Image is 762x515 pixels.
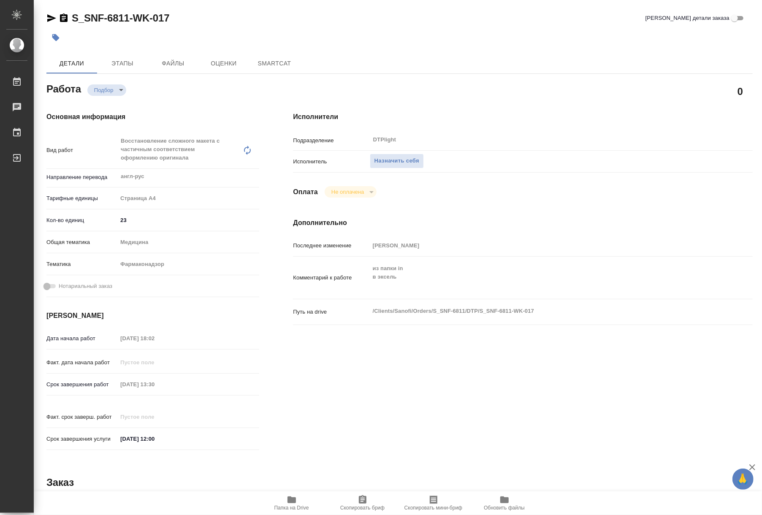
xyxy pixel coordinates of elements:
[736,470,750,488] span: 🙏
[117,332,191,344] input: Пустое поле
[117,214,259,226] input: ✎ Введи что-нибудь
[59,282,112,290] span: Нотариальный заказ
[117,433,191,445] input: ✎ Введи что-нибудь
[203,58,244,69] span: Оценки
[370,304,714,318] textarea: /Clients/Sanofi/Orders/S_SNF-6811/DTP/S_SNF-6811-WK-017
[46,81,81,96] h2: Работа
[72,12,169,24] a: S_SNF-6811-WK-017
[293,274,369,282] p: Комментарий к работе
[329,188,366,195] button: Не оплачена
[46,28,65,47] button: Добавить тэг
[293,187,318,197] h4: Оплата
[293,241,369,250] p: Последнее изменение
[117,257,259,271] div: Фармаконадзор
[404,505,462,511] span: Скопировать мини-бриф
[46,476,74,489] h2: Заказ
[46,334,117,343] p: Дата начала работ
[46,146,117,154] p: Вид работ
[738,84,743,98] h2: 0
[46,380,117,389] p: Срок завершения работ
[370,239,714,252] input: Пустое поле
[46,112,259,122] h4: Основная информация
[52,58,92,69] span: Детали
[59,13,69,23] button: Скопировать ссылку
[327,491,398,515] button: Скопировать бриф
[46,173,117,182] p: Направление перевода
[46,194,117,203] p: Тарифные единицы
[117,411,191,423] input: Пустое поле
[256,491,327,515] button: Папка на Drive
[46,435,117,443] p: Срок завершения услуги
[469,491,540,515] button: Обновить файлы
[325,186,377,198] div: Подбор
[46,358,117,367] p: Факт. дата начала работ
[293,112,753,122] h4: Исполнители
[293,136,369,145] p: Подразделение
[645,14,729,22] span: [PERSON_NAME] детали заказа
[153,58,193,69] span: Файлы
[87,84,126,96] div: Подбор
[46,311,259,321] h4: [PERSON_NAME]
[340,505,385,511] span: Скопировать бриф
[398,491,469,515] button: Скопировать мини-бриф
[46,238,117,247] p: Общая тематика
[484,505,525,511] span: Обновить файлы
[370,154,424,168] button: Назначить себя
[254,58,295,69] span: SmartCat
[293,308,369,316] p: Путь на drive
[274,505,309,511] span: Папка на Drive
[374,156,419,166] span: Назначить себя
[46,13,57,23] button: Скопировать ссылку для ЯМессенджера
[92,87,116,94] button: Подбор
[46,260,117,268] p: Тематика
[293,157,369,166] p: Исполнитель
[46,413,117,421] p: Факт. срок заверш. работ
[117,191,259,206] div: Страница А4
[732,469,754,490] button: 🙏
[117,235,259,249] div: Медицина
[117,378,191,390] input: Пустое поле
[370,261,714,293] textarea: из папки in в эксель
[102,58,143,69] span: Этапы
[117,356,191,369] input: Пустое поле
[46,216,117,225] p: Кол-во единиц
[293,218,753,228] h4: Дополнительно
